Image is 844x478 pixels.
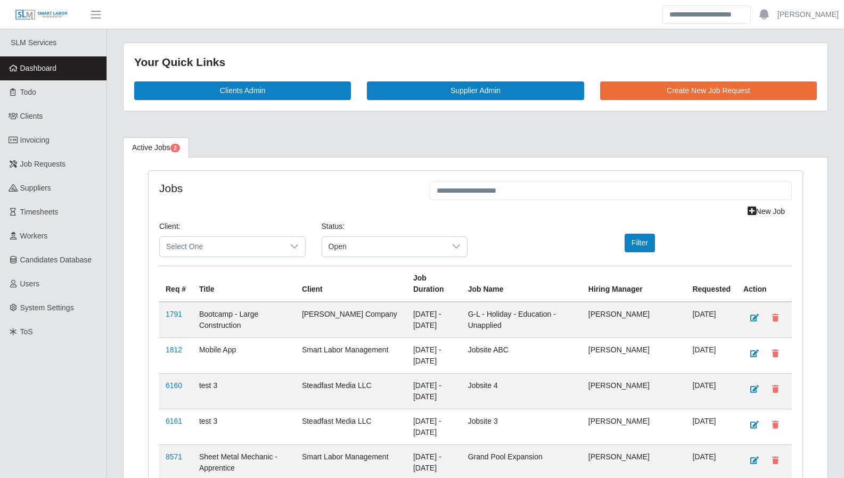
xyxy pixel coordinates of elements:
[20,208,59,216] span: Timesheets
[625,234,655,252] button: Filter
[193,337,296,373] td: Mobile App
[123,137,189,158] a: Active Jobs
[322,237,446,257] span: Open
[166,452,182,461] a: 8571
[582,409,686,444] td: [PERSON_NAME]
[462,266,582,302] th: Job Name
[686,337,737,373] td: [DATE]
[20,184,51,192] span: Suppliers
[159,221,181,232] label: Client:
[462,409,582,444] td: Jobsite 3
[15,9,68,21] img: SLM Logo
[686,409,737,444] td: [DATE]
[407,302,462,338] td: [DATE] - [DATE]
[582,373,686,409] td: [PERSON_NAME]
[600,81,817,100] a: Create New Job Request
[20,88,36,96] span: Todo
[407,373,462,409] td: [DATE] - [DATE]
[193,409,296,444] td: test 3
[737,266,792,302] th: Action
[322,221,345,232] label: Status:
[170,144,180,152] span: Pending Jobs
[296,266,407,302] th: Client
[134,54,817,71] div: Your Quick Links
[296,337,407,373] td: Smart Labor Management
[20,112,43,120] span: Clients
[166,345,182,354] a: 1812
[11,38,56,47] span: SLM Services
[462,337,582,373] td: Jobsite ABC
[160,237,284,257] span: Select One
[166,310,182,318] a: 1791
[20,64,57,72] span: Dashboard
[159,266,193,302] th: Req #
[686,266,737,302] th: Requested
[462,373,582,409] td: Jobsite 4
[20,256,92,264] span: Candidates Database
[462,302,582,338] td: G-L - Holiday - Education - Unapplied
[193,302,296,338] td: Bootcamp - Large Construction
[407,266,462,302] th: Job Duration
[296,409,407,444] td: Steadfast Media LLC
[20,136,50,144] span: Invoicing
[582,266,686,302] th: Hiring Manager
[407,409,462,444] td: [DATE] - [DATE]
[20,327,33,336] span: ToS
[20,160,66,168] span: Job Requests
[367,81,584,100] a: Supplier Admin
[777,9,839,20] a: [PERSON_NAME]
[686,302,737,338] td: [DATE]
[134,81,351,100] a: Clients Admin
[159,182,414,195] h4: Jobs
[686,373,737,409] td: [DATE]
[193,266,296,302] th: Title
[296,302,407,338] td: [PERSON_NAME] Company
[741,202,792,221] a: New Job
[407,337,462,373] td: [DATE] - [DATE]
[20,232,48,240] span: Workers
[296,373,407,409] td: Steadfast Media LLC
[20,279,40,288] span: Users
[20,303,74,312] span: System Settings
[193,373,296,409] td: test 3
[582,337,686,373] td: [PERSON_NAME]
[582,302,686,338] td: [PERSON_NAME]
[166,417,182,425] a: 6161
[166,381,182,390] a: 6160
[662,5,751,24] input: Search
